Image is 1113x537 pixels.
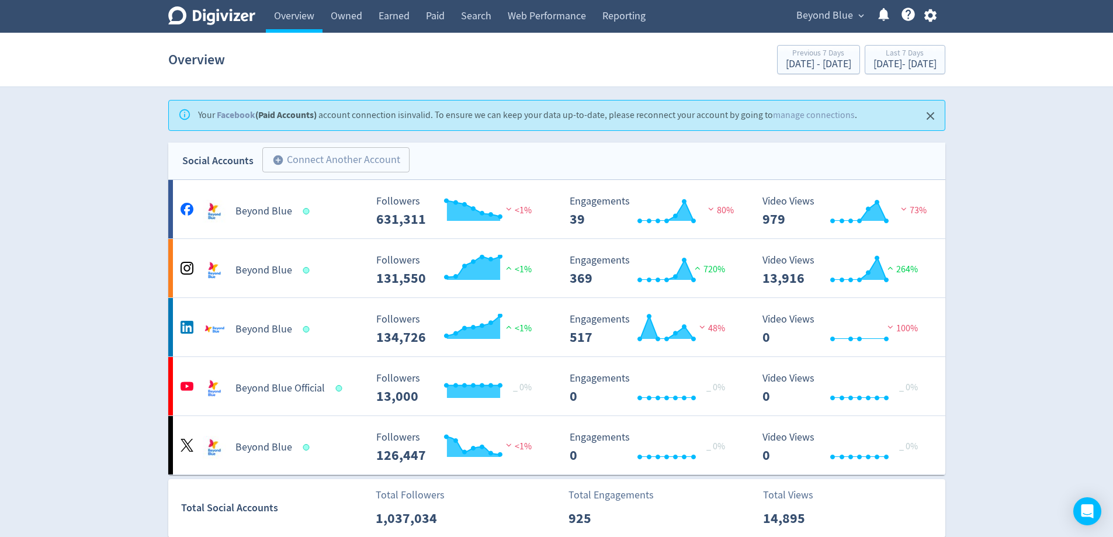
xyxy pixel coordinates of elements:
span: <1% [503,205,532,216]
h5: Beyond Blue [235,264,292,278]
div: Last 7 Days [873,49,937,59]
svg: Engagements 517 [564,314,739,345]
svg: Followers --- [370,314,546,345]
h5: Beyond Blue [235,205,292,219]
img: Beyond Blue undefined [203,436,226,459]
img: Beyond Blue Official undefined [203,377,226,400]
svg: Followers --- [370,432,546,463]
div: Previous 7 Days [786,49,851,59]
p: 1,037,034 [376,508,443,529]
svg: Followers --- [370,373,546,404]
button: Connect Another Account [262,147,410,173]
svg: Followers --- [370,255,546,286]
img: Beyond Blue undefined [203,200,226,223]
span: Data last synced: 9 Oct 2025, 9:01am (AEDT) [335,385,345,392]
img: negative-performance.svg [696,323,708,331]
svg: Video Views 0 [757,314,932,345]
span: add_circle [272,154,284,166]
a: manage connections [773,109,855,121]
span: 720% [692,264,725,275]
svg: Engagements 369 [564,255,739,286]
span: Data last synced: 8 Oct 2025, 10:01pm (AEDT) [303,267,313,273]
div: [DATE] - [DATE] [786,59,851,70]
span: expand_more [856,11,866,21]
svg: Engagements 0 [564,432,739,463]
span: Beyond Blue [796,6,853,25]
h5: Beyond Blue [235,323,292,337]
span: _ 0% [899,441,918,452]
span: Data last synced: 8 Oct 2025, 10:01pm (AEDT) [303,326,313,332]
span: _ 0% [706,382,725,393]
h5: Beyond Blue Official [235,382,325,396]
a: Beyond Blue undefinedBeyond Blue Followers --- Followers 134,726 <1% Engagements 517 Engagements ... [168,298,945,356]
span: 48% [696,323,725,334]
span: 73% [898,205,927,216]
strong: (Paid Accounts) [217,109,317,121]
h5: Beyond Blue [235,441,292,455]
img: negative-performance.svg [885,323,896,331]
img: positive-performance.svg [503,323,515,331]
img: Beyond Blue undefined [203,259,226,282]
button: Beyond Blue [792,6,867,25]
span: <1% [503,264,532,275]
span: <1% [503,441,532,452]
p: Total Followers [376,487,445,503]
span: 100% [885,323,918,334]
a: Beyond Blue undefinedBeyond Blue Followers --- Followers 126,447 <1% Engagements 0 Engagements 0 ... [168,416,945,474]
img: negative-performance.svg [503,205,515,213]
p: Total Engagements [568,487,654,503]
a: Beyond Blue undefinedBeyond Blue Followers --- Followers 131,550 <1% Engagements 369 Engagements ... [168,239,945,297]
h1: Overview [168,41,225,78]
button: Previous 7 Days[DATE] - [DATE] [777,45,860,74]
img: positive-performance.svg [692,264,703,272]
span: Data last synced: 9 Oct 2025, 3:01am (AEDT) [303,208,313,214]
a: Beyond Blue undefinedBeyond Blue Followers --- Followers 631,311 <1% Engagements 39 Engagements 3... [168,180,945,238]
a: Beyond Blue Official undefinedBeyond Blue Official Followers --- _ 0% Followers 13,000 Engagement... [168,357,945,415]
a: Facebook [217,109,255,121]
button: Close [921,106,940,126]
p: Total Views [763,487,830,503]
p: 14,895 [763,508,830,529]
span: 264% [885,264,918,275]
span: Data last synced: 8 Oct 2025, 11:02pm (AEDT) [303,444,313,451]
img: Beyond Blue undefined [203,318,226,341]
div: Open Intercom Messenger [1073,497,1101,525]
svg: Video Views 0 [757,432,932,463]
span: _ 0% [706,441,725,452]
div: Your account connection is invalid . To ensure we can keep your data up-to-date, please reconnect... [198,104,857,127]
svg: Video Views 979 [757,196,932,227]
p: 925 [568,508,636,529]
div: Social Accounts [182,153,254,169]
img: negative-performance.svg [898,205,910,213]
img: positive-performance.svg [885,264,896,272]
span: _ 0% [513,382,532,393]
img: negative-performance.svg [705,205,717,213]
img: negative-performance.svg [503,441,515,449]
svg: Video Views 13,916 [757,255,932,286]
span: 80% [705,205,734,216]
img: positive-performance.svg [503,264,515,272]
svg: Engagements 39 [564,196,739,227]
button: Last 7 Days[DATE]- [DATE] [865,45,945,74]
span: _ 0% [899,382,918,393]
div: [DATE] - [DATE] [873,59,937,70]
svg: Followers --- [370,196,546,227]
svg: Video Views 0 [757,373,932,404]
div: Total Social Accounts [181,500,367,517]
svg: Engagements 0 [564,373,739,404]
a: Connect Another Account [254,149,410,173]
span: <1% [503,323,532,334]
